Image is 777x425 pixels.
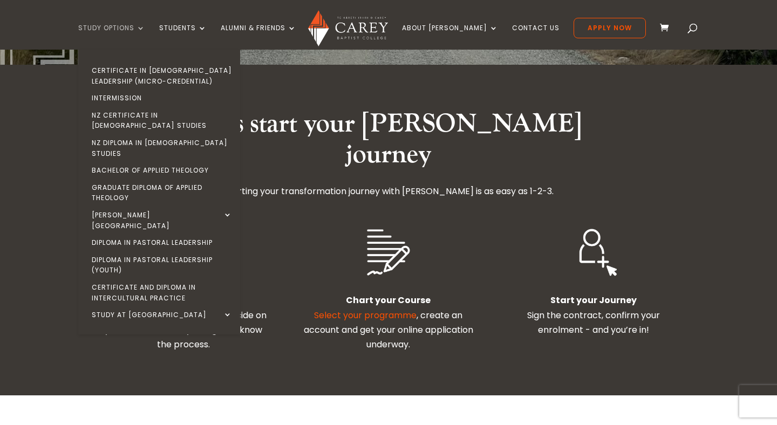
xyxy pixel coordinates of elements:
a: Intermission [81,90,243,107]
b: Start your Journey [550,294,637,306]
img: Join The Ship WHITE [555,228,632,277]
a: Certificate and Diploma in Intercultural Practice [81,279,243,306]
a: Students [159,24,207,50]
a: Study Options [78,24,145,50]
a: Apply Now [574,18,646,38]
p: Sign the contract, confirm your enrolment - and you’re in! [507,293,680,337]
a: Diploma in Pastoral Leadership (Youth) [81,251,243,279]
img: Climb Aboard WHITE [350,228,427,277]
b: Chart your Course [346,294,431,306]
img: Carey Baptist College [308,10,387,46]
h2: Let’s start your [PERSON_NAME] journey [186,108,591,176]
a: Study at [GEOGRAPHIC_DATA] [81,306,243,324]
a: NZ Diploma in [DEMOGRAPHIC_DATA] Studies [81,134,243,162]
a: Graduate Diploma of Applied Theology [81,179,243,207]
a: Certificate in [DEMOGRAPHIC_DATA] Leadership (Micro-credential) [81,62,243,90]
a: [PERSON_NAME][GEOGRAPHIC_DATA] [81,207,243,234]
a: NZ Certificate in [DEMOGRAPHIC_DATA] Studies [81,107,243,134]
a: Contact Us [512,24,560,50]
a: Select your programme [314,309,417,321]
a: Diploma in Pastoral Leadership [81,234,243,251]
a: Bachelor of Applied Theology [81,162,243,179]
a: About [PERSON_NAME] [402,24,498,50]
p: , create an account and get your online application underway. [302,293,475,352]
div: Page 1 [302,293,475,352]
a: Alumni & Friends [221,24,296,50]
p: Starting your transformation journey with [PERSON_NAME] is as easy as 1-2-3. [186,184,591,198]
